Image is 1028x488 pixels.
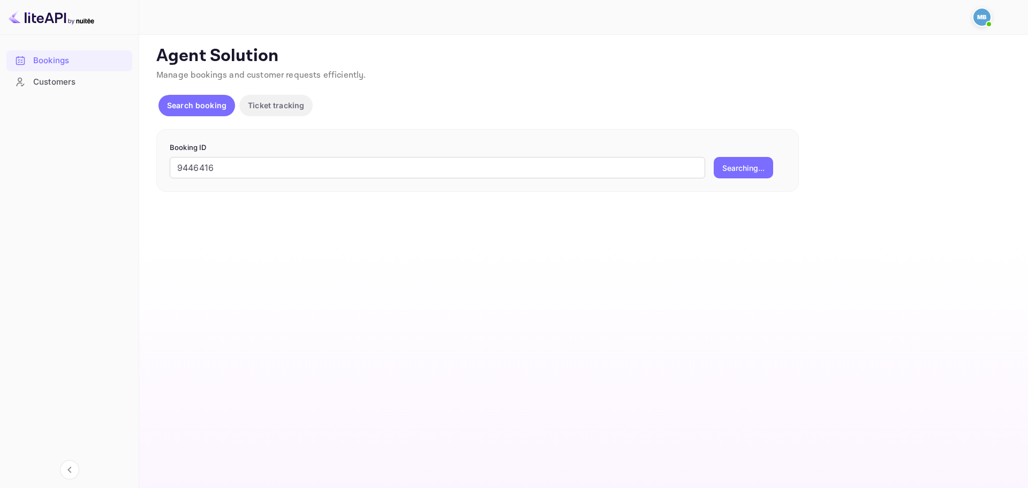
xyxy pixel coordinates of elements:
p: Search booking [167,100,226,111]
div: Bookings [6,50,132,71]
div: Customers [33,76,127,88]
img: LiteAPI logo [9,9,94,26]
input: Enter Booking ID (e.g., 63782194) [170,157,705,178]
a: Bookings [6,50,132,70]
button: Collapse navigation [60,460,79,479]
span: Manage bookings and customer requests efficiently. [156,70,366,81]
button: Searching... [714,157,773,178]
p: Ticket tracking [248,100,304,111]
div: Bookings [33,55,127,67]
a: Customers [6,72,132,92]
p: Agent Solution [156,46,1009,67]
div: Customers [6,72,132,93]
p: Booking ID [170,142,785,153]
img: Mohcine Belkhir [973,9,991,26]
